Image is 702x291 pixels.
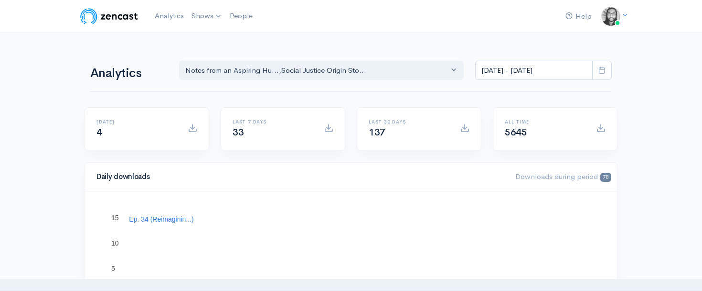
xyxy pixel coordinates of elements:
[179,61,464,80] button: Notes from an Aspiring Hu..., Social Justice Origin Sto...
[111,265,115,272] text: 5
[96,126,102,138] span: 4
[369,126,385,138] span: 137
[475,61,593,80] input: analytics date range selector
[151,6,188,26] a: Analytics
[601,7,620,26] img: ...
[505,126,527,138] span: 5645
[600,173,611,182] span: 78
[129,215,193,223] text: Ep. 34 (Reimaginin...)
[505,119,585,124] h6: All time
[79,7,139,26] img: ZenCast Logo
[111,239,119,247] text: 10
[96,119,176,124] h6: [DATE]
[562,6,596,27] a: Help
[233,119,312,124] h6: Last 7 days
[188,6,226,27] a: Shows
[90,67,168,80] h1: Analytics
[226,6,256,26] a: People
[185,65,449,76] div: Notes from an Aspiring Hu... , Social Justice Origin Sto...
[369,119,448,124] h6: Last 30 days
[233,126,244,138] span: 33
[111,214,119,222] text: 15
[96,173,504,181] h4: Daily downloads
[515,172,611,181] span: Downloads during period:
